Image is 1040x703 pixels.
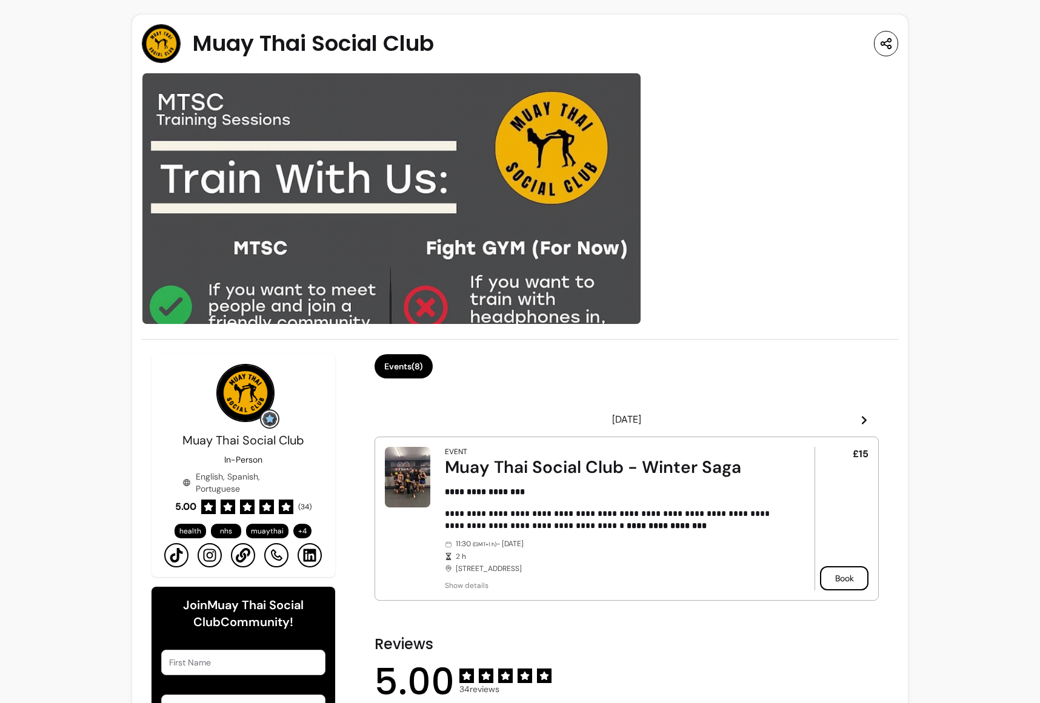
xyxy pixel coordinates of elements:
div: Muay Thai Social Club - Winter Saga [445,457,781,478]
div: English, Spanish, Portuguese [182,470,304,495]
span: 2 h [456,552,781,561]
span: £15 [853,447,868,461]
span: ( 34 ) [298,502,312,512]
button: Book [820,566,868,590]
button: Events(8) [375,354,433,378]
span: health [179,526,201,536]
h6: Join Muay Thai Social Club Community! [161,596,325,630]
input: First Name [169,656,318,668]
span: 5.00 [375,664,455,700]
div: Event [445,447,467,457]
img: Muay Thai Social Club - Winter Saga [385,447,430,507]
img: Provider image [142,24,181,63]
span: Muay Thai Social Club [182,432,304,448]
span: 5.00 [175,500,196,514]
img: Grow [262,412,277,426]
span: Muay Thai Social Club [193,31,434,56]
div: [STREET_ADDRESS] [445,539,781,573]
span: nhs [220,526,232,536]
span: Show details [445,581,781,590]
img: image-0 [142,73,641,325]
span: ( GMT+1 h ) [473,541,496,548]
span: muaythai [251,526,284,536]
span: 11:30 - [DATE] [456,539,781,549]
header: [DATE] [375,408,879,432]
h2: Reviews [375,635,879,654]
p: In-Person [224,454,262,466]
img: Provider image [216,364,275,422]
span: + 4 [296,526,309,536]
span: 34 reviews [459,683,552,695]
